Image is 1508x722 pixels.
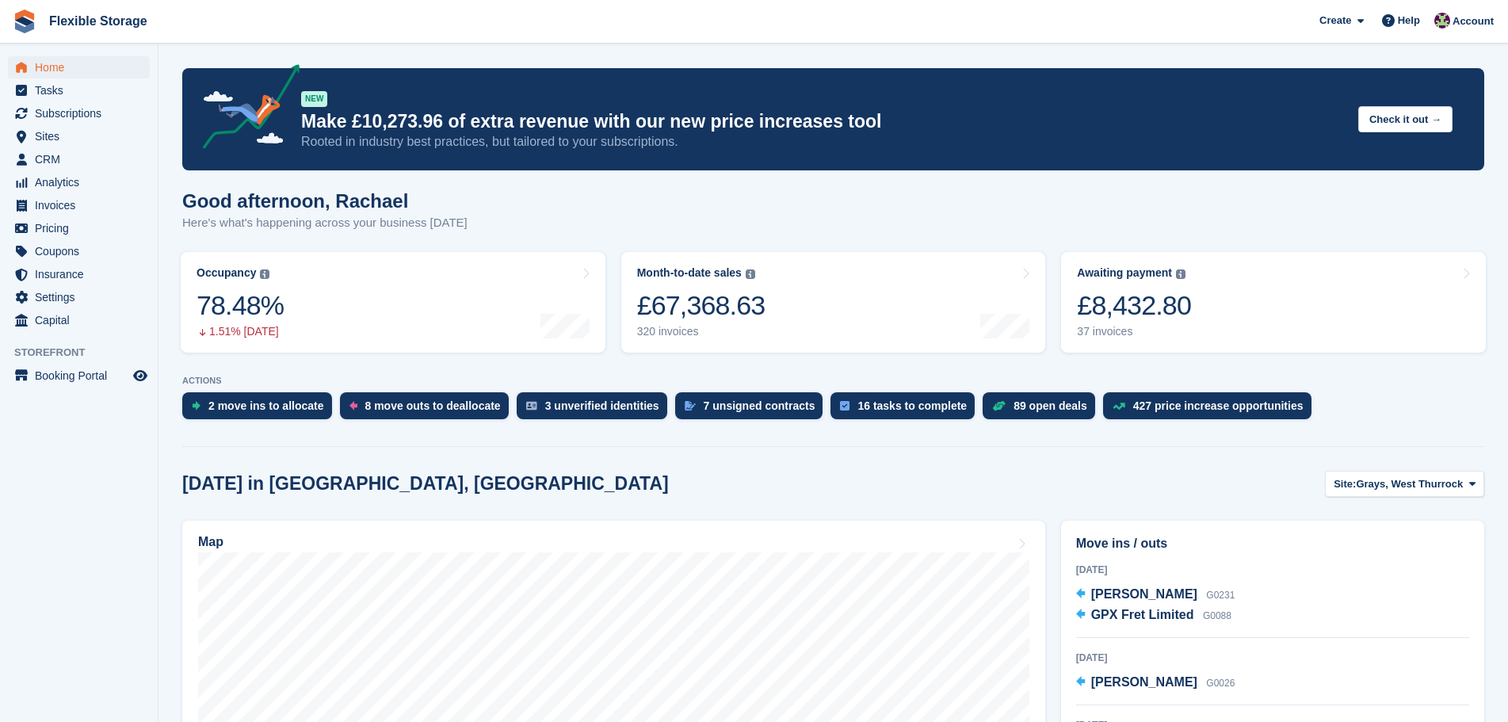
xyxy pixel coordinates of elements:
[637,289,765,322] div: £67,368.63
[182,190,468,212] h1: Good afternoon, Rachael
[340,392,517,427] a: 8 move outs to deallocate
[1176,269,1185,279] img: icon-info-grey-7440780725fd019a000dd9b08b2336e03edf1995a4989e88bcd33f0948082b44.svg
[197,325,284,338] div: 1.51% [DATE]
[189,64,300,155] img: price-adjustments-announcement-icon-8257ccfd72463d97f412b2fc003d46551f7dbcb40ab6d574587a9cd5c0d94...
[675,392,831,427] a: 7 unsigned contracts
[1133,399,1304,412] div: 427 price increase opportunities
[182,473,669,495] h2: [DATE] in [GEOGRAPHIC_DATA], [GEOGRAPHIC_DATA]
[840,401,849,411] img: task-75834270c22a3079a89374b754ae025e5fb1db73e45f91037f5363f120a921f8.svg
[35,148,130,170] span: CRM
[1061,252,1486,353] a: Awaiting payment £8,432.80 37 invoices
[1091,675,1197,689] span: [PERSON_NAME]
[35,217,130,239] span: Pricing
[260,269,269,279] img: icon-info-grey-7440780725fd019a000dd9b08b2336e03edf1995a4989e88bcd33f0948082b44.svg
[13,10,36,33] img: stora-icon-8386f47178a22dfd0bd8f6a31ec36ba5ce8667c1dd55bd0f319d3a0aa187defe.svg
[349,401,357,411] img: move_outs_to_deallocate_icon-f764333ba52eb49d3ac5e1228854f67142a1ed5810a6f6cc68b1a99e826820c5.svg
[1325,471,1484,497] button: Site: Grays, West Thurrock
[8,263,150,285] a: menu
[1434,13,1450,29] img: Rachael Fisher
[8,240,150,262] a: menu
[1076,534,1469,553] h2: Move ins / outs
[8,194,150,216] a: menu
[35,263,130,285] span: Insurance
[637,325,765,338] div: 320 invoices
[1334,476,1356,492] span: Site:
[1091,608,1194,621] span: GPX Fret Limited
[301,133,1346,151] p: Rooted in industry best practices, but tailored to your subscriptions.
[8,148,150,170] a: menu
[8,217,150,239] a: menu
[992,400,1006,411] img: deal-1b604bf984904fb50ccaf53a9ad4b4a5d6e5aea283cecdc64d6e3604feb123c2.svg
[1077,289,1191,322] div: £8,432.80
[1453,13,1494,29] span: Account
[1356,476,1463,492] span: Grays, West Thurrock
[8,56,150,78] a: menu
[35,194,130,216] span: Invoices
[517,392,675,427] a: 3 unverified identities
[8,286,150,308] a: menu
[1103,392,1319,427] a: 427 price increase opportunities
[43,8,154,34] a: Flexible Storage
[8,102,150,124] a: menu
[637,266,742,280] div: Month-to-date sales
[1113,403,1125,410] img: price_increase_opportunities-93ffe204e8149a01c8c9dc8f82e8f89637d9d84a8eef4429ea346261dce0b2c0.svg
[8,125,150,147] a: menu
[197,289,284,322] div: 78.48%
[746,269,755,279] img: icon-info-grey-7440780725fd019a000dd9b08b2336e03edf1995a4989e88bcd33f0948082b44.svg
[1076,563,1469,577] div: [DATE]
[1206,678,1235,689] span: G0026
[526,401,537,411] img: verify_identity-adf6edd0f0f0b5bbfe63781bf79b02c33cf7c696d77639b501bdc392416b5a36.svg
[35,79,130,101] span: Tasks
[181,252,605,353] a: Occupancy 78.48% 1.51% [DATE]
[621,252,1046,353] a: Month-to-date sales £67,368.63 320 invoices
[1076,651,1469,665] div: [DATE]
[197,266,256,280] div: Occupancy
[1206,590,1235,601] span: G0231
[182,392,340,427] a: 2 move ins to allocate
[208,399,324,412] div: 2 move ins to allocate
[192,401,200,411] img: move_ins_to_allocate_icon-fdf77a2bb77ea45bf5b3d319d69a93e2d87916cf1d5bf7949dd705db3b84f3ca.svg
[35,56,130,78] span: Home
[14,345,158,361] span: Storefront
[301,91,327,107] div: NEW
[545,399,659,412] div: 3 unverified identities
[1076,605,1231,626] a: GPX Fret Limited G0088
[182,376,1484,386] p: ACTIONS
[1319,13,1351,29] span: Create
[35,365,130,387] span: Booking Portal
[8,309,150,331] a: menu
[365,399,501,412] div: 8 move outs to deallocate
[8,79,150,101] a: menu
[35,309,130,331] span: Capital
[1076,585,1235,605] a: [PERSON_NAME] G0231
[1203,610,1231,621] span: G0088
[35,240,130,262] span: Coupons
[8,171,150,193] a: menu
[830,392,983,427] a: 16 tasks to complete
[182,214,468,232] p: Here's what's happening across your business [DATE]
[1358,106,1453,132] button: Check it out →
[131,366,150,385] a: Preview store
[1077,266,1172,280] div: Awaiting payment
[35,171,130,193] span: Analytics
[1014,399,1087,412] div: 89 open deals
[704,399,815,412] div: 7 unsigned contracts
[198,535,223,549] h2: Map
[35,286,130,308] span: Settings
[1091,587,1197,601] span: [PERSON_NAME]
[685,401,696,411] img: contract_signature_icon-13c848040528278c33f63329250d36e43548de30e8caae1d1a13099fd9432cc5.svg
[1076,673,1235,693] a: [PERSON_NAME] G0026
[1077,325,1191,338] div: 37 invoices
[983,392,1103,427] a: 89 open deals
[857,399,967,412] div: 16 tasks to complete
[301,110,1346,133] p: Make £10,273.96 of extra revenue with our new price increases tool
[35,125,130,147] span: Sites
[8,365,150,387] a: menu
[35,102,130,124] span: Subscriptions
[1398,13,1420,29] span: Help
